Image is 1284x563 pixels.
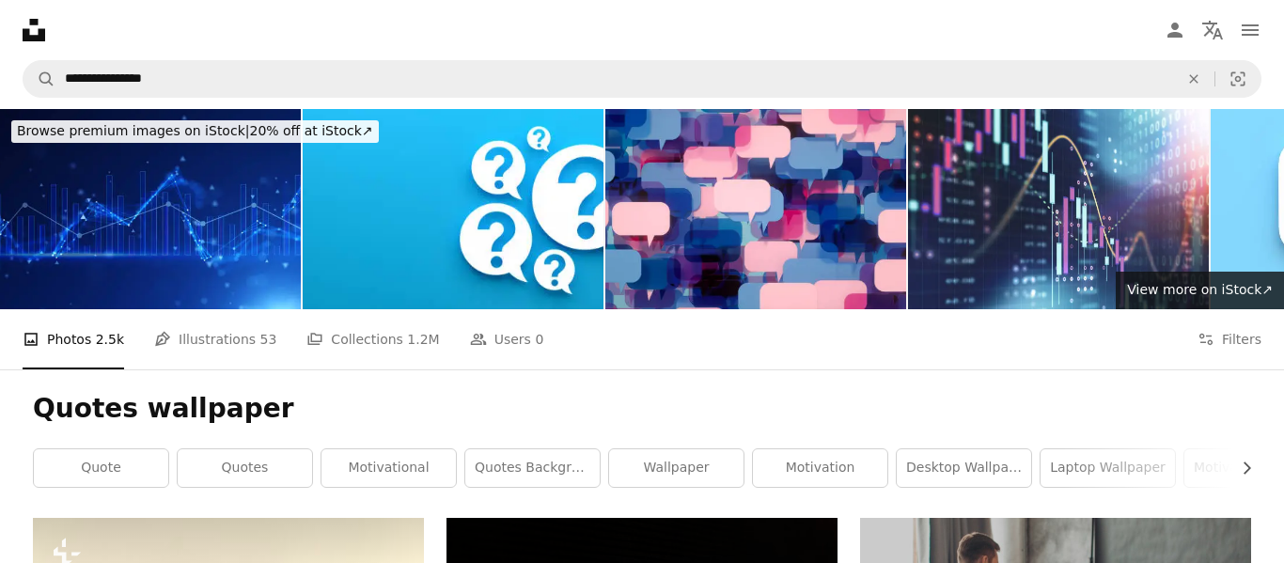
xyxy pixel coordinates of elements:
[1041,449,1175,487] a: laptop wallpaper
[1231,11,1269,49] button: Menu
[1156,11,1194,49] a: Log in / Sign up
[535,329,543,350] span: 0
[609,449,744,487] a: wallpaper
[154,309,276,369] a: Illustrations 53
[465,449,600,487] a: quotes background
[33,392,1251,426] h1: Quotes wallpaper
[306,309,439,369] a: Collections 1.2M
[908,109,1209,309] img: Currency and Exchange Stock Chart for Finance and Economy Display
[260,329,277,350] span: 53
[605,109,906,309] img: Speech Bubble
[897,449,1031,487] a: desktop wallpaper
[1215,61,1261,97] button: Visual search
[1198,309,1261,369] button: Filters
[23,19,45,41] a: Home — Unsplash
[470,309,544,369] a: Users 0
[1229,449,1251,487] button: scroll list to the right
[321,449,456,487] a: motivational
[407,329,439,350] span: 1.2M
[1116,272,1284,309] a: View more on iStock↗
[303,109,603,309] img: Question Mark
[753,449,887,487] a: motivation
[178,449,312,487] a: quotes
[23,61,55,97] button: Search Unsplash
[11,120,379,143] div: 20% off at iStock ↗
[17,123,249,138] span: Browse premium images on iStock |
[1127,282,1273,297] span: View more on iStock ↗
[1173,61,1214,97] button: Clear
[23,60,1261,98] form: Find visuals sitewide
[34,449,168,487] a: quote
[1194,11,1231,49] button: Language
